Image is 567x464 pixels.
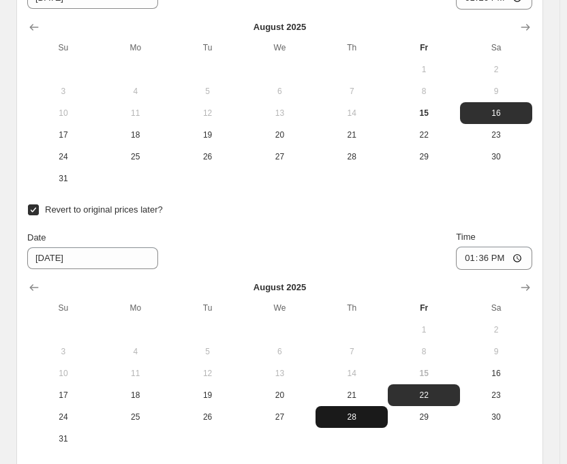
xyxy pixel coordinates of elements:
span: 6 [249,86,311,97]
span: 27 [249,151,311,162]
button: Friday August 1 2025 [388,59,460,80]
span: Fr [393,42,455,53]
button: Monday August 11 2025 [99,362,172,384]
input: 12:00 [456,247,532,270]
span: 13 [249,368,311,379]
span: 3 [33,86,94,97]
button: Sunday August 17 2025 [27,124,99,146]
span: Fr [393,303,455,313]
button: Show next month, September 2025 [516,18,535,37]
button: Sunday August 17 2025 [27,384,99,406]
span: Sa [465,303,527,313]
span: 17 [33,129,94,140]
button: Tuesday August 5 2025 [172,341,244,362]
button: Sunday August 10 2025 [27,362,99,384]
button: Thursday August 21 2025 [316,124,388,146]
span: 18 [105,390,166,401]
button: Monday August 18 2025 [99,124,172,146]
th: Wednesday [244,37,316,59]
span: 5 [177,346,239,357]
span: 28 [321,412,382,422]
button: Show previous month, July 2025 [25,18,44,37]
span: 10 [33,368,94,379]
span: 30 [465,412,527,422]
span: Tu [177,42,239,53]
span: 25 [105,151,166,162]
button: Saturday August 16 2025 [460,362,532,384]
span: 9 [465,346,527,357]
span: 16 [465,368,527,379]
button: Wednesday August 27 2025 [244,406,316,428]
button: Monday August 4 2025 [99,341,172,362]
span: Tu [177,303,239,313]
button: Monday August 11 2025 [99,102,172,124]
span: 11 [105,368,166,379]
span: We [249,303,311,313]
th: Monday [99,297,172,319]
span: 6 [249,346,311,357]
span: 11 [105,108,166,119]
span: 12 [177,108,239,119]
button: Tuesday August 26 2025 [172,406,244,428]
span: 21 [321,390,382,401]
button: Sunday August 31 2025 [27,168,99,189]
button: Thursday August 14 2025 [316,102,388,124]
span: 1 [393,64,455,75]
th: Wednesday [244,297,316,319]
span: 7 [321,346,382,357]
th: Saturday [460,297,532,319]
span: Time [456,232,475,242]
span: Th [321,42,382,53]
span: 13 [249,108,311,119]
span: 12 [177,368,239,379]
button: Wednesday August 13 2025 [244,102,316,124]
span: 4 [105,86,166,97]
th: Tuesday [172,37,244,59]
button: Saturday August 23 2025 [460,124,532,146]
span: 10 [33,108,94,119]
button: Thursday August 28 2025 [316,406,388,428]
span: 28 [321,151,382,162]
span: 17 [33,390,94,401]
button: Saturday August 30 2025 [460,146,532,168]
span: 29 [393,412,455,422]
span: 4 [105,346,166,357]
span: 31 [33,433,94,444]
th: Saturday [460,37,532,59]
button: Tuesday August 26 2025 [172,146,244,168]
span: 19 [177,129,239,140]
span: 8 [393,86,455,97]
span: 2 [465,64,527,75]
button: Friday August 29 2025 [388,146,460,168]
button: Saturday August 23 2025 [460,384,532,406]
span: 8 [393,346,455,357]
th: Tuesday [172,297,244,319]
span: Su [33,303,94,313]
span: 31 [33,173,94,184]
span: 3 [33,346,94,357]
button: Thursday August 14 2025 [316,362,388,384]
th: Thursday [316,297,388,319]
button: Friday August 22 2025 [388,384,460,406]
span: 20 [249,390,311,401]
button: Thursday August 28 2025 [316,146,388,168]
span: Date [27,232,46,243]
button: Friday August 22 2025 [388,124,460,146]
span: 15 [393,368,455,379]
button: Friday August 8 2025 [388,341,460,362]
button: Wednesday August 6 2025 [244,341,316,362]
span: 21 [321,129,382,140]
span: 22 [393,129,455,140]
button: Thursday August 7 2025 [316,80,388,102]
th: Sunday [27,297,99,319]
button: Tuesday August 12 2025 [172,102,244,124]
span: 2 [465,324,527,335]
span: 22 [393,390,455,401]
button: Sunday August 3 2025 [27,80,99,102]
span: We [249,42,311,53]
span: Mo [105,42,166,53]
span: 20 [249,129,311,140]
span: 29 [393,151,455,162]
span: 14 [321,108,382,119]
button: Tuesday August 5 2025 [172,80,244,102]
